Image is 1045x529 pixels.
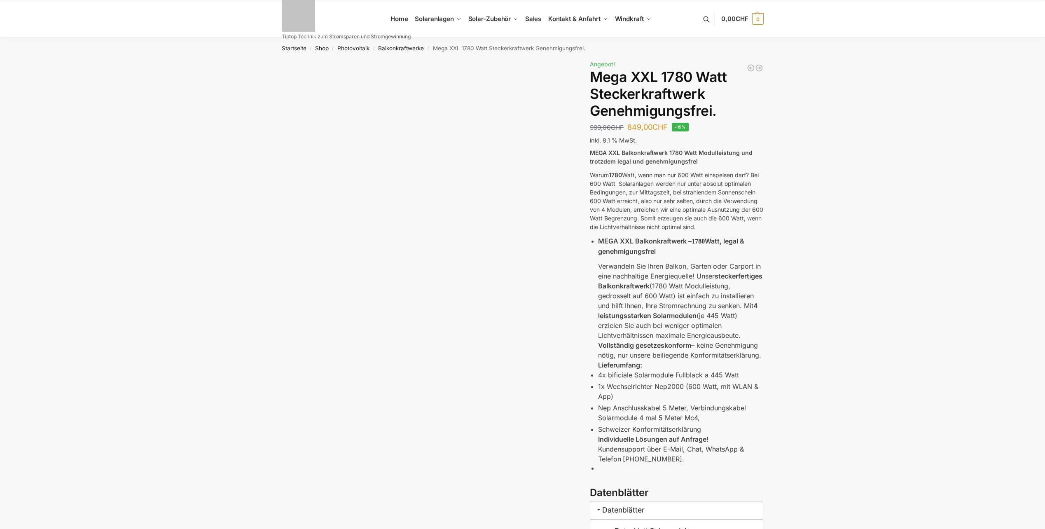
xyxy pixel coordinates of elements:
strong: Vollständig gesetzeskonform [598,341,691,349]
span: . [623,455,684,463]
a: 0,00CHF 0 [721,7,763,31]
a: Solaranlagen [411,0,465,37]
strong: Lieferumfang: [598,361,642,369]
h3: Datenblätter [590,501,763,520]
span: Windkraft [615,15,644,23]
a: Shop [315,45,329,51]
strong: MEGA XXL Balkonkraftwerk 1780 Watt Modulleistung und trotzdem legal und genehmigungsfrei [590,149,753,165]
a: Kontakt & Anfahrt [545,0,611,37]
a: 10 Bificiale Solarmodule 450 Watt Fullblack [747,64,755,72]
nav: Breadcrumb [267,37,778,59]
span: Solar-Zubehör [468,15,511,23]
p: 1x Wechselrichter Nep2000 (600 Watt, mit WLAN & App) [598,382,763,401]
strong: steckerfertiges Balkonkraftwerk [598,272,762,290]
p: – keine Genehmigung nötig, nur unsere beiliegende Konformitätserklärung. [598,340,763,360]
a: Balkonkraftwerke [378,45,424,51]
bdi: 849,00 [627,123,668,131]
span: Angebot! [590,61,615,68]
u: [PHONE_NUMBER] [623,455,682,463]
strong: 1780 [692,238,705,245]
a: Sales [521,0,545,37]
span: inkl. 8,1 % MwSt. [590,137,637,144]
span: Kundensupport über E-Mail, Chat, WhatsApp & Telefon [598,445,744,463]
span: CHF [611,124,624,131]
strong: 1780 [609,171,622,178]
span: Sales [525,15,542,23]
p: Nep Anschlusskabel 5 Meter, Verbindungskabel Solarmodule 4 mal 5 Meter Mc4, [598,403,763,423]
span: / [329,45,337,52]
p: Tiptop Technik zum Stromsparen und Stromgewinnung [282,34,411,39]
span: 0 [752,13,764,25]
h1: Mega XXL 1780 Watt Steckerkraftwerk Genehmigungsfrei. [590,69,763,119]
a: Balkonkraftwerk 445/860 Erweiterungsmodul [755,64,763,72]
span: -15% [672,123,689,131]
strong: Individuelle Lösungen auf Anfrage! [598,435,708,443]
a: Photovoltaik [337,45,369,51]
strong: MEGA XXL Balkonkraftwerk – Watt, legal & genehmigungsfrei [598,237,744,255]
p: Verwandeln Sie Ihren Balkon, Garten oder Carport in eine nachhaltige Energiequelle! Unser (1780 W... [598,261,763,340]
p: 4x bificiale Solarmodule Fullblack a 445 Watt [598,370,763,380]
h3: Datenblätter [590,486,763,500]
span: CHF [652,123,668,131]
bdi: 999,00 [590,124,624,131]
p: Schweizer Konformitätserklärung [598,424,763,434]
strong: 4 leistungsstarken Solarmodulen [598,302,758,320]
a: Solar-Zubehör [465,0,521,37]
span: / [424,45,432,52]
span: / [306,45,315,52]
span: 0,00 [721,15,748,23]
span: / [369,45,378,52]
span: Solaranlagen [415,15,454,23]
span: CHF [736,15,748,23]
span: Kontakt & Anfahrt [548,15,601,23]
p: Warum Watt, wenn man nur 600 Watt einspeisen darf? Bei 600 Watt Solaranlagen werden nur unter abs... [590,171,763,231]
a: Windkraft [611,0,655,37]
a: Startseite [282,45,306,51]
